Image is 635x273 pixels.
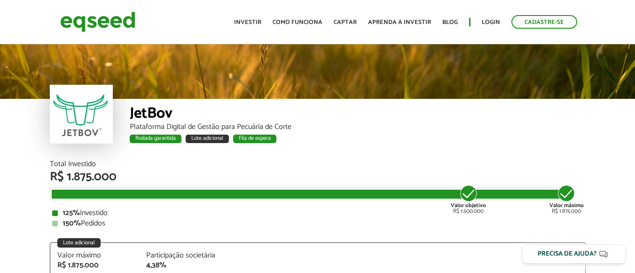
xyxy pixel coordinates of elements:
strong: 125% [63,207,80,219]
div: Valor máximo [57,252,133,259]
div: Lote adicional [57,238,101,248]
div: Plataforma Digital de Gestão para Pecuária de Corte [130,123,586,131]
a: Cadastre-se [511,15,577,29]
div: JetBov [130,106,586,123]
a: Captar [334,19,357,25]
a: Investir [234,19,261,25]
a: Login [482,19,500,25]
div: Investido [52,209,583,217]
div: Fila de espera [233,135,276,143]
div: Pedidos [52,220,583,227]
div: 4,38% [146,262,221,269]
div: Rodada garantida [130,135,181,143]
a: Como funciona [273,19,322,25]
strong: 150% [63,217,81,230]
strong: Valor máximo [549,201,584,210]
div: R$ 1.875.000 [57,262,133,269]
div: R$ 1.875.000 [50,171,586,183]
div: R$ 1.500.000 [451,184,486,214]
div: Participação societária [146,252,221,259]
div: R$ 1.875.000 [549,184,584,214]
a: Blog [442,19,458,25]
img: EqSeed [60,9,135,34]
strong: Valor objetivo [451,201,486,210]
div: Total Investido [50,161,586,168]
div: Lote adicional [186,135,229,143]
a: Aprenda a investir [368,19,431,25]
